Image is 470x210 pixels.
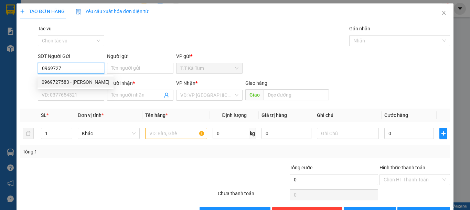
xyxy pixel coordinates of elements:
[314,109,382,122] th: Ghi chú
[261,112,287,118] span: Giá trị hàng
[107,79,173,87] div: Người nhận
[317,128,379,139] input: Ghi Chú
[261,128,311,139] input: 0
[145,112,168,118] span: Tên hàng
[23,128,34,139] button: delete
[42,78,109,86] div: 0969727583 - [PERSON_NAME]
[20,9,65,14] span: TẠO ĐƠN HÀNG
[245,80,267,86] span: Giao hàng
[384,112,408,118] span: Cước hàng
[38,77,114,88] div: 0969727583 - HUỆ
[41,112,46,118] span: SL
[441,10,447,16] span: close
[180,63,238,73] span: T.T Kà Tum
[82,128,136,139] span: Khác
[349,26,370,31] label: Gán nhãn
[222,112,246,118] span: Định lượng
[217,190,289,202] div: Chưa thanh toán
[145,128,207,139] input: VD: Bàn, Ghế
[440,131,447,136] span: plus
[76,9,148,14] span: Yêu cầu xuất hóa đơn điện tử
[20,9,25,14] span: plus
[176,80,195,86] span: VP Nhận
[78,112,104,118] span: Đơn vị tính
[38,26,52,31] label: Tác vụ
[249,128,256,139] span: kg
[245,89,264,100] span: Giao
[176,52,243,60] div: VP gửi
[164,92,169,98] span: user-add
[290,165,312,170] span: Tổng cước
[76,9,81,14] img: icon
[107,52,173,60] div: Người gửi
[439,128,447,139] button: plus
[264,89,329,100] input: Dọc đường
[23,148,182,156] div: Tổng: 1
[38,52,104,60] div: SĐT Người Gửi
[380,165,425,170] label: Hình thức thanh toán
[434,3,453,23] button: Close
